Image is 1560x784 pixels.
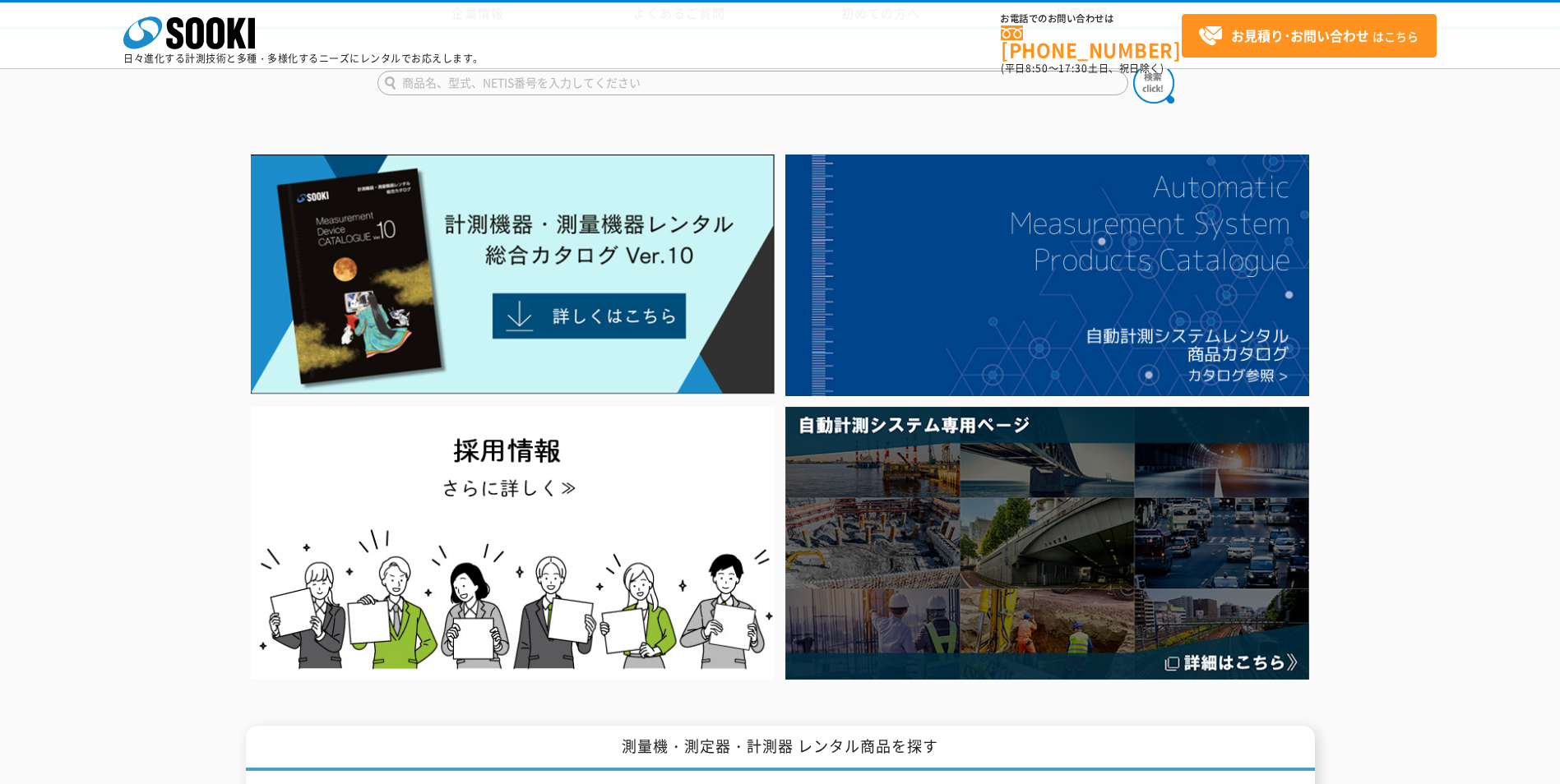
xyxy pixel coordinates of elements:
span: 17:30 [1058,61,1088,76]
img: SOOKI recruit [251,407,775,679]
img: btn_search.png [1133,62,1174,104]
p: 日々進化する計測技術と多種・多様化するニーズにレンタルでお応えします。 [123,53,484,63]
span: はこちら [1198,24,1419,48]
a: [PHONE_NUMBER] [1001,25,1182,59]
img: Catalog Ver10 [251,154,775,394]
span: 8:50 [1025,61,1048,76]
strong: お見積り･お問い合わせ [1231,25,1369,45]
img: 自動計測システムカタログ [785,154,1309,396]
span: お電話でのお問い合わせは [1001,14,1182,24]
input: 商品名、型式、NETIS番号を入力してください [377,71,1128,95]
span: (平日 ～ 土日、祝日除く) [1001,61,1164,76]
a: お見積り･お問い合わせはこちら [1182,14,1437,58]
img: 自動計測システム専用ページ [785,407,1309,679]
h1: 測量機・測定器・計測器 レンタル商品を探す [246,726,1315,771]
